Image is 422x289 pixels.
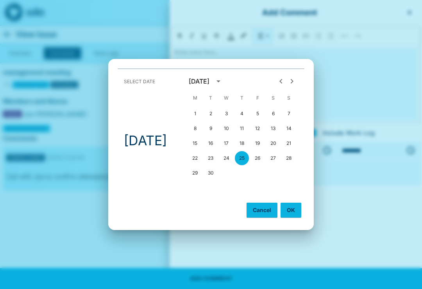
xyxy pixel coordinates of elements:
[188,166,202,180] button: 29
[250,121,265,136] button: 12
[266,136,280,150] button: 20
[204,90,218,106] span: Tuesday
[219,151,233,165] button: 24
[235,107,249,121] button: 4
[284,73,300,89] button: Next month
[235,121,249,136] button: 11
[250,151,265,165] button: 26
[266,121,280,136] button: 13
[188,121,202,136] button: 8
[219,90,233,106] span: Wednesday
[188,90,202,106] span: Monday
[204,136,218,150] button: 16
[204,151,218,165] button: 23
[247,203,277,218] button: Cancel
[273,73,289,89] button: Previous month
[282,136,296,150] button: 21
[282,107,296,121] button: 7
[188,151,202,165] button: 22
[282,151,296,165] button: 28
[204,107,218,121] button: 2
[124,75,155,88] span: Select date
[235,136,249,150] button: 18
[212,75,225,88] button: calendar view is open, switch to year view
[189,77,209,86] div: [DATE]
[266,107,280,121] button: 6
[204,166,218,180] button: 30
[250,90,265,106] span: Friday
[219,121,233,136] button: 10
[266,90,280,106] span: Saturday
[282,90,296,106] span: Sunday
[235,90,249,106] span: Thursday
[250,107,265,121] button: 5
[124,132,167,149] h4: [DATE]
[219,136,233,150] button: 17
[282,121,296,136] button: 14
[188,136,202,150] button: 15
[250,136,265,150] button: 19
[204,121,218,136] button: 9
[219,107,233,121] button: 3
[188,107,202,121] button: 1
[235,151,249,165] button: 25
[281,203,301,218] button: OK
[266,151,280,165] button: 27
